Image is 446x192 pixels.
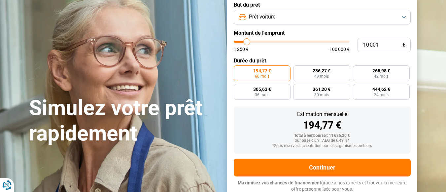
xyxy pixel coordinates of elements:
[239,138,405,143] div: Sur base d'un TAEG de 6,49 %*
[234,10,411,24] button: Prêt voiture
[249,13,275,20] span: Prêt voiture
[329,47,350,52] span: 100 000 €
[402,42,405,48] span: €
[372,68,390,73] span: 265,98 €
[253,68,271,73] span: 194,77 €
[239,144,405,148] div: *Sous réserve d'acceptation par les organismes prêteurs
[314,74,329,78] span: 48 mois
[239,112,405,117] div: Estimation mensuelle
[234,30,411,36] label: Montant de l'emprunt
[234,2,411,8] label: But du prêt
[374,93,389,97] span: 24 mois
[239,134,405,138] div: Total à rembourser: 11 686,20 €
[238,180,321,185] span: Maximisez vos chances de financement
[255,93,269,97] span: 36 mois
[314,93,329,97] span: 30 mois
[374,74,389,78] span: 42 mois
[253,87,271,92] span: 305,63 €
[255,74,269,78] span: 60 mois
[234,159,411,176] button: Continuer
[313,87,330,92] span: 361,20 €
[239,120,405,130] div: 194,77 €
[313,68,330,73] span: 236,27 €
[234,58,411,64] label: Durée du prêt
[372,87,390,92] span: 444,62 €
[234,47,249,52] span: 1 250 €
[29,96,219,146] h1: Simulez votre prêt rapidement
